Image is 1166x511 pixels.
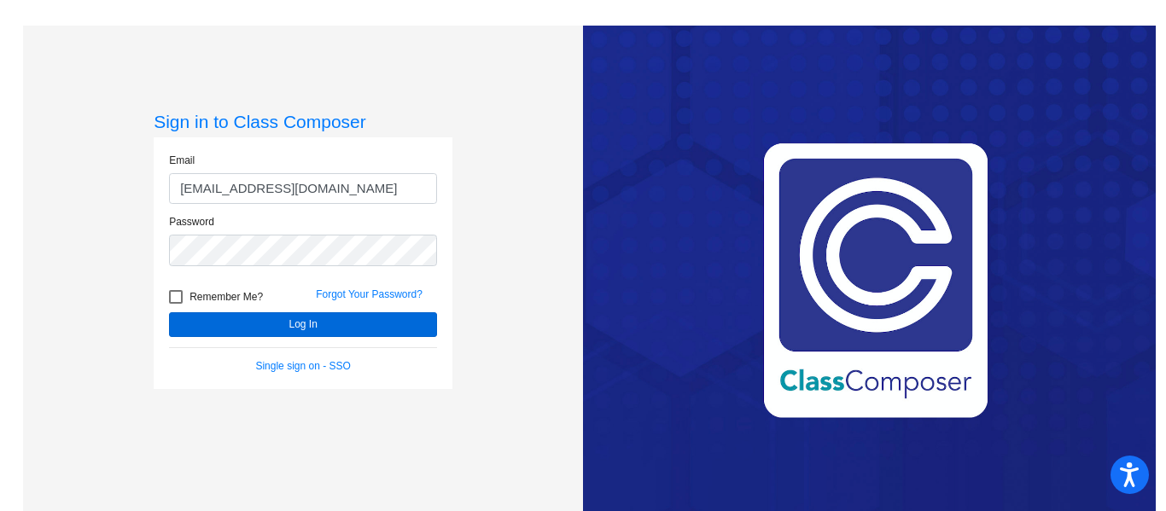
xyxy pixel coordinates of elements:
label: Password [169,214,214,229]
button: Log In [169,312,437,337]
a: Forgot Your Password? [316,288,423,300]
label: Email [169,153,195,168]
a: Single sign on - SSO [255,360,350,372]
span: Remember Me? [189,287,263,307]
h3: Sign in to Class Composer [154,111,452,132]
